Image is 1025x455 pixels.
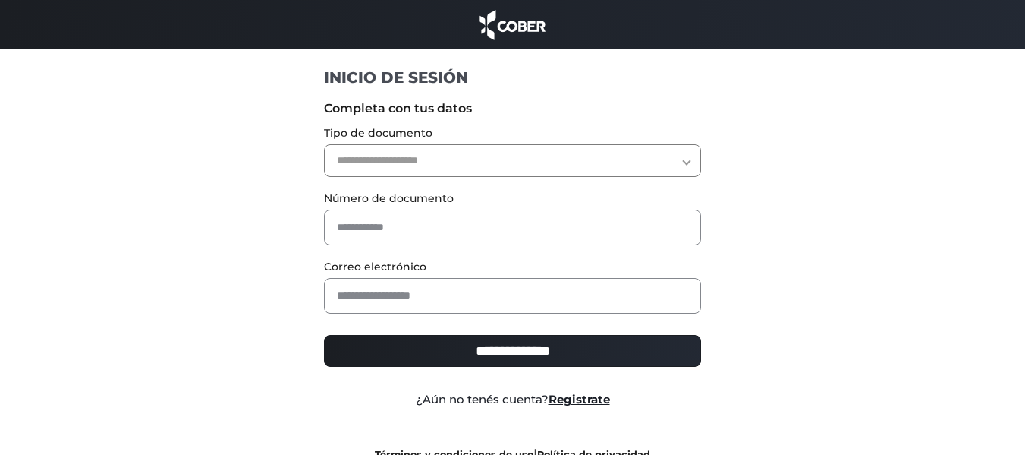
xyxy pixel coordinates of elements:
[324,68,701,87] h1: INICIO DE SESIÓN
[324,125,701,141] label: Tipo de documento
[324,259,701,275] label: Correo electrónico
[324,100,701,118] label: Completa con tus datos
[549,392,610,406] a: Registrate
[324,191,701,207] label: Número de documento
[313,391,712,409] div: ¿Aún no tenés cuenta?
[476,8,550,42] img: cober_marca.png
